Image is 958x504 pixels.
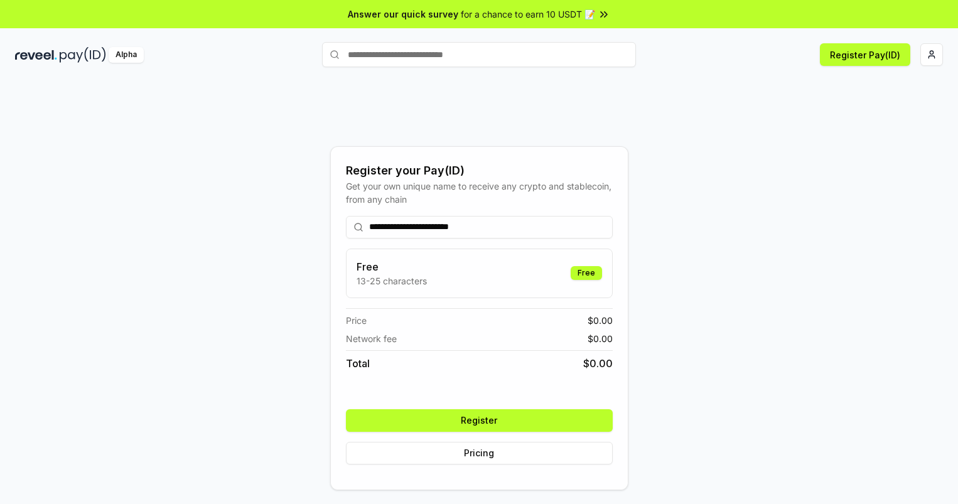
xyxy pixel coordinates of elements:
[346,356,370,371] span: Total
[348,8,458,21] span: Answer our quick survey
[346,180,613,206] div: Get your own unique name to receive any crypto and stablecoin, from any chain
[15,47,57,63] img: reveel_dark
[346,162,613,180] div: Register your Pay(ID)
[357,274,427,287] p: 13-25 characters
[60,47,106,63] img: pay_id
[820,43,910,66] button: Register Pay(ID)
[346,332,397,345] span: Network fee
[588,314,613,327] span: $ 0.00
[571,266,602,280] div: Free
[583,356,613,371] span: $ 0.00
[346,442,613,464] button: Pricing
[346,409,613,432] button: Register
[109,47,144,63] div: Alpha
[346,314,367,327] span: Price
[357,259,427,274] h3: Free
[461,8,595,21] span: for a chance to earn 10 USDT 📝
[588,332,613,345] span: $ 0.00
